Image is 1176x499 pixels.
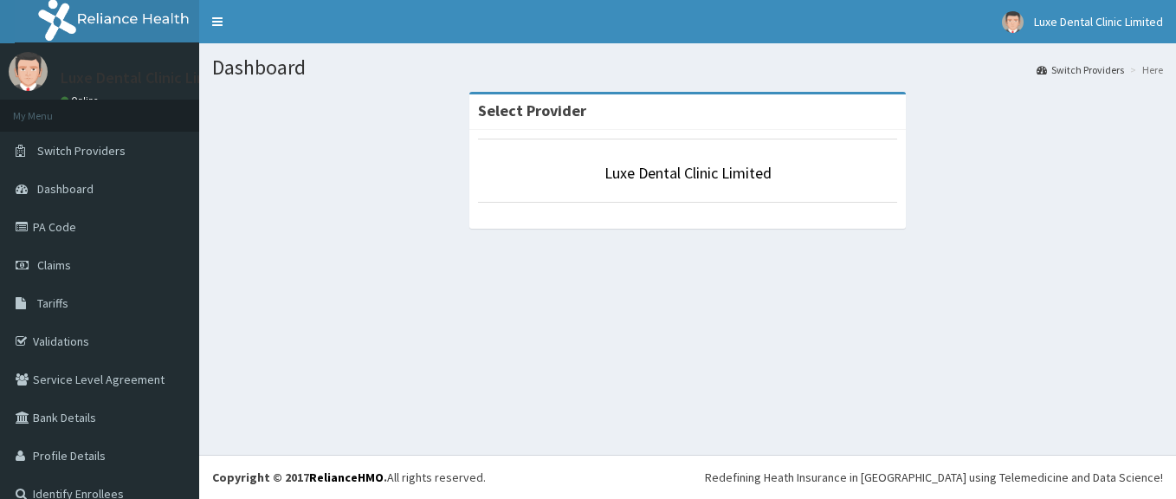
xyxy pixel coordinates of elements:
[212,56,1163,79] h1: Dashboard
[212,470,387,485] strong: Copyright © 2017 .
[1037,62,1124,77] a: Switch Providers
[1002,11,1024,33] img: User Image
[478,100,586,120] strong: Select Provider
[309,470,384,485] a: RelianceHMO
[199,455,1176,499] footer: All rights reserved.
[37,181,94,197] span: Dashboard
[9,52,48,91] img: User Image
[37,295,68,311] span: Tariffs
[61,70,236,86] p: Luxe Dental Clinic Limited
[705,469,1163,486] div: Redefining Heath Insurance in [GEOGRAPHIC_DATA] using Telemedicine and Data Science!
[604,163,772,183] a: Luxe Dental Clinic Limited
[61,94,102,107] a: Online
[37,143,126,159] span: Switch Providers
[1126,62,1163,77] li: Here
[1034,14,1163,29] span: Luxe Dental Clinic Limited
[37,257,71,273] span: Claims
